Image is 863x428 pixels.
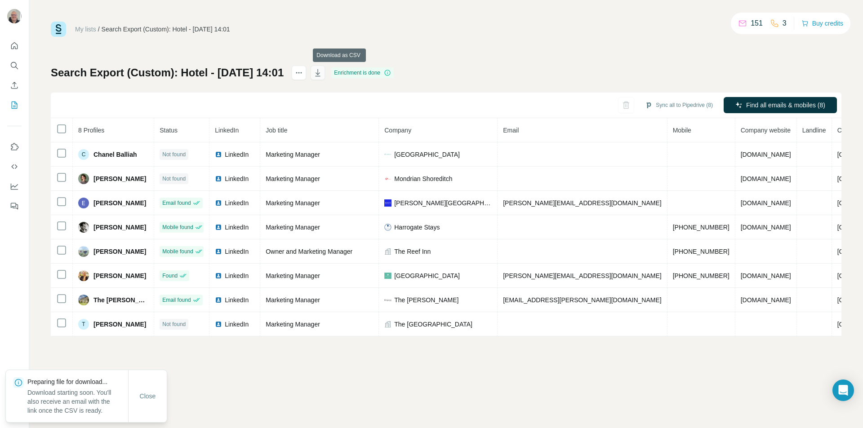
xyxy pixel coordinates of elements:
span: [DOMAIN_NAME] [741,272,791,279]
img: Avatar [78,222,89,233]
span: The [PERSON_NAME] [394,296,458,304]
span: [GEOGRAPHIC_DATA] [394,150,460,159]
span: Marketing Manager [266,321,320,328]
span: [GEOGRAPHIC_DATA] [394,271,460,280]
span: Harrogate Stays [394,223,440,232]
span: Find all emails & mobiles (8) [746,101,825,110]
img: company-logo [384,296,391,304]
span: 8 Profiles [78,127,104,134]
span: [PERSON_NAME] [93,199,146,207]
span: Owner and Marketing Manager [266,248,352,255]
span: Company [384,127,411,134]
a: My lists [75,26,96,33]
img: company-logo [384,272,391,279]
div: Search Export (Custom): Hotel - [DATE] 14:01 [102,25,230,34]
span: Chanel Balliah [93,150,137,159]
span: Country [837,127,859,134]
img: LinkedIn logo [215,296,222,304]
button: Close [133,388,162,404]
span: Status [160,127,178,134]
span: LinkedIn [215,127,239,134]
span: [PERSON_NAME] [93,247,146,256]
span: [PERSON_NAME] [93,320,146,329]
img: Avatar [7,9,22,23]
span: LinkedIn [225,150,249,159]
img: company-logo [384,151,391,158]
button: actions [292,66,306,80]
span: [EMAIL_ADDRESS][PERSON_NAME][DOMAIN_NAME] [503,296,661,304]
img: LinkedIn logo [215,321,222,328]
span: LinkedIn [225,296,249,304]
span: The [PERSON_NAME] [93,296,148,304]
span: LinkedIn [225,174,249,183]
span: Marketing Manager [266,151,320,158]
span: LinkedIn [225,223,249,232]
span: LinkedIn [225,320,249,329]
span: [DOMAIN_NAME] [741,296,791,304]
span: [PHONE_NUMBER] [673,272,730,279]
p: Download starting soon. You'll also receive an email with the link once the CSV is ready. [27,388,128,415]
img: company-logo [384,175,391,182]
span: The Reef Inn [394,247,431,256]
span: Marketing Manager [266,272,320,279]
img: Avatar [78,246,89,257]
span: [PERSON_NAME][EMAIL_ADDRESS][DOMAIN_NAME] [503,272,661,279]
span: Email [503,127,519,134]
img: Avatar [78,173,89,184]
span: [PERSON_NAME] [93,271,146,280]
img: LinkedIn logo [215,175,222,182]
span: [PERSON_NAME] [93,174,146,183]
div: Open Intercom Messenger [832,379,854,401]
li: / [98,25,100,34]
span: [PHONE_NUMBER] [673,248,730,255]
span: Close [140,392,156,401]
span: Marketing Manager [266,296,320,304]
button: Find all emails & mobiles (8) [724,97,837,113]
span: Email found [162,296,191,304]
span: Not found [162,175,186,183]
span: Not found [162,320,186,328]
span: LinkedIn [225,271,249,280]
span: [PERSON_NAME][GEOGRAPHIC_DATA] AND Kitchen [GEOGRAPHIC_DATA] [394,199,492,207]
button: Enrich CSV [7,77,22,93]
span: Marketing Manager [266,224,320,231]
button: Buy credits [801,17,843,30]
div: Enrichment is done [331,67,394,78]
span: Marketing Manager [266,175,320,182]
img: Avatar [78,270,89,281]
img: LinkedIn logo [215,199,222,207]
button: Search [7,57,22,74]
button: My lists [7,97,22,113]
button: Use Surfe API [7,159,22,175]
span: Job title [266,127,287,134]
img: Avatar [78,295,89,305]
span: LinkedIn [225,199,249,207]
p: Preparing file for download... [27,377,128,386]
span: [PERSON_NAME][EMAIL_ADDRESS][DOMAIN_NAME] [503,199,661,207]
img: Avatar [78,198,89,208]
img: LinkedIn logo [215,272,222,279]
img: Surfe Logo [51,22,66,37]
img: company-logo [384,224,391,231]
p: 3 [783,18,787,29]
span: LinkedIn [225,247,249,256]
span: [DOMAIN_NAME] [741,199,791,207]
button: Dashboard [7,178,22,194]
div: T [78,319,89,330]
p: 151 [751,18,763,29]
span: [PHONE_NUMBER] [673,224,730,231]
span: Marketing Manager [266,199,320,207]
span: [DOMAIN_NAME] [741,151,791,158]
span: Email found [162,199,191,207]
span: Not found [162,150,186,159]
span: [DOMAIN_NAME] [741,224,791,231]
span: Company website [741,127,791,134]
span: Landline [802,127,826,134]
span: [DOMAIN_NAME] [741,175,791,182]
img: LinkedIn logo [215,248,222,255]
span: Mobile found [162,247,193,256]
img: LinkedIn logo [215,224,222,231]
span: Mobile [673,127,691,134]
span: Found [162,272,178,280]
span: Mondrian Shoreditch [394,174,452,183]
